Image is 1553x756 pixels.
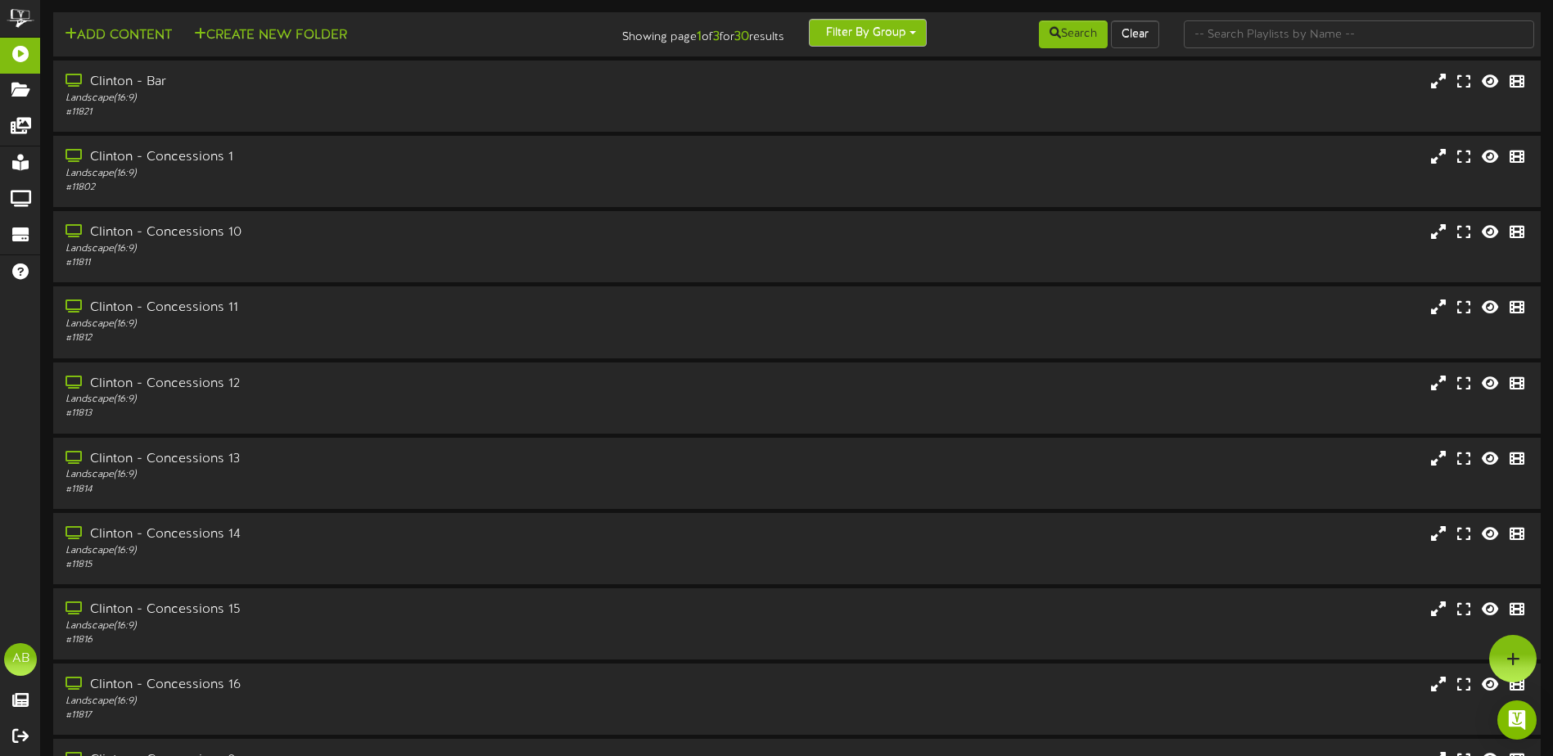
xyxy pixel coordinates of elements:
div: Landscape ( 16:9 ) [65,242,661,256]
div: Clinton - Concessions 1 [65,148,661,167]
div: Landscape ( 16:9 ) [65,92,661,106]
div: Clinton - Concessions 10 [65,223,661,242]
div: Landscape ( 16:9 ) [65,695,661,709]
div: # 11814 [65,483,661,497]
div: Landscape ( 16:9 ) [65,317,661,331]
button: Search [1039,20,1108,48]
div: Clinton - Concessions 16 [65,676,661,695]
div: Clinton - Bar [65,73,661,92]
div: # 11812 [65,331,661,345]
div: # 11811 [65,256,661,270]
div: AB [4,643,37,676]
div: Clinton - Concessions 15 [65,601,661,619]
div: # 11821 [65,106,661,119]
div: Landscape ( 16:9 ) [65,544,661,558]
div: Landscape ( 16:9 ) [65,393,661,407]
button: Add Content [60,25,177,46]
div: Clinton - Concessions 12 [65,375,661,394]
div: # 11802 [65,181,661,195]
div: Landscape ( 16:9 ) [65,468,661,482]
div: # 11817 [65,709,661,722]
strong: 1 [697,29,702,44]
div: # 11815 [65,558,661,572]
strong: 30 [734,29,749,44]
div: Showing page of for results [547,19,797,47]
div: Clinton - Concessions 13 [65,450,661,469]
div: # 11813 [65,407,661,421]
button: Create New Folder [189,25,352,46]
button: Filter By Group [809,19,927,47]
div: Open Intercom Messenger [1497,700,1537,740]
div: Landscape ( 16:9 ) [65,167,661,181]
input: -- Search Playlists by Name -- [1184,20,1534,48]
div: Landscape ( 16:9 ) [65,619,661,633]
div: Clinton - Concessions 11 [65,299,661,317]
button: Clear [1111,20,1159,48]
div: Clinton - Concessions 14 [65,525,661,544]
div: # 11816 [65,633,661,647]
strong: 3 [713,29,720,44]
